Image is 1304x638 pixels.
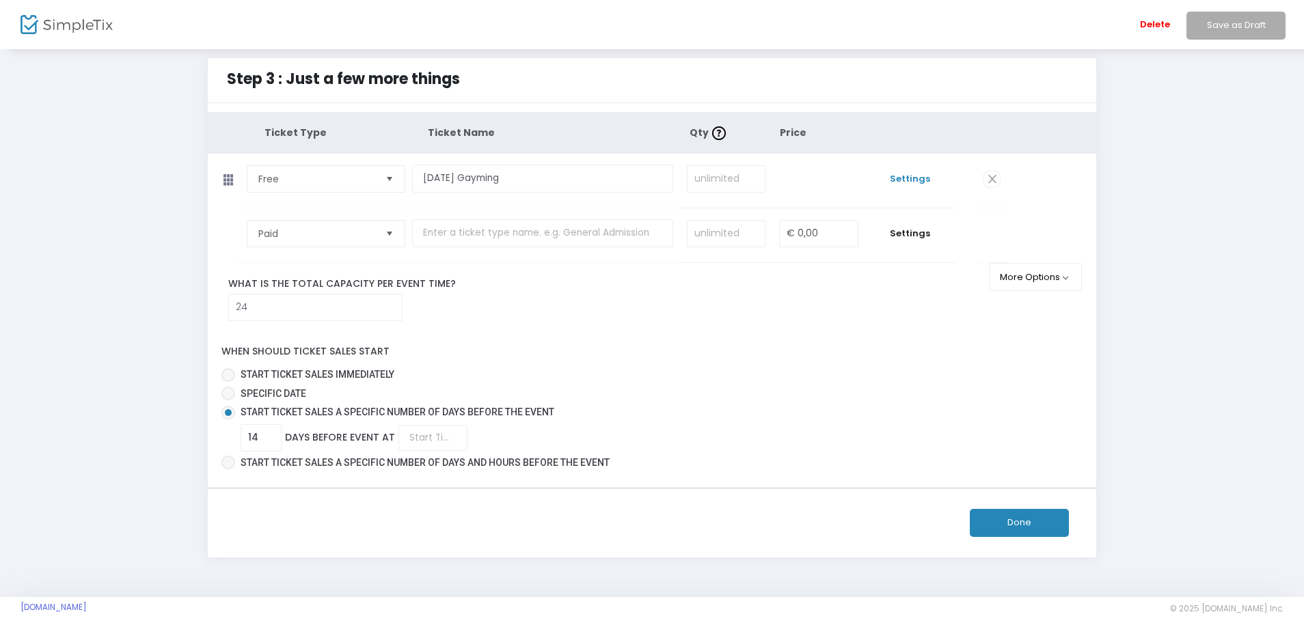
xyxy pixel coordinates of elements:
[872,227,949,240] span: Settings
[380,221,399,247] button: Select
[872,172,949,186] span: Settings
[428,126,495,139] span: Ticket Name
[241,388,306,399] span: Specific Date
[970,509,1069,537] button: Done
[218,277,996,291] label: What is the total capacity per event time?
[780,221,858,247] input: Price
[241,406,554,417] span: Start ticket sales a specific number of days before the event
[1140,6,1170,43] span: Delete
[241,424,1083,452] div: Days Before event at
[241,457,610,468] span: Start ticket sales a specific number of days and hours before the event
[688,221,765,247] input: unlimited
[412,165,673,193] input: Enter a ticket type name. e.g. General Admission
[258,227,375,240] span: Paid
[690,126,729,139] span: Qty
[241,369,394,380] span: Start ticket sales immediately
[398,425,467,451] input: Start Time
[688,166,765,192] input: unlimited
[21,602,87,613] a: [DOMAIN_NAME]
[229,294,402,320] input: unlimited
[780,126,806,139] span: Price
[380,166,399,192] button: Select
[1170,603,1283,614] span: © 2025 [DOMAIN_NAME] Inc.
[221,344,390,359] label: When should ticket sales start
[412,219,673,247] input: Enter a ticket type name. e.g. General Admission
[221,68,652,112] div: Step 3 : Just a few more things
[258,172,375,186] span: Free
[241,425,281,451] input: Days
[264,126,327,139] span: Ticket Type
[712,126,726,140] img: question-mark
[989,263,1083,291] button: More Options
